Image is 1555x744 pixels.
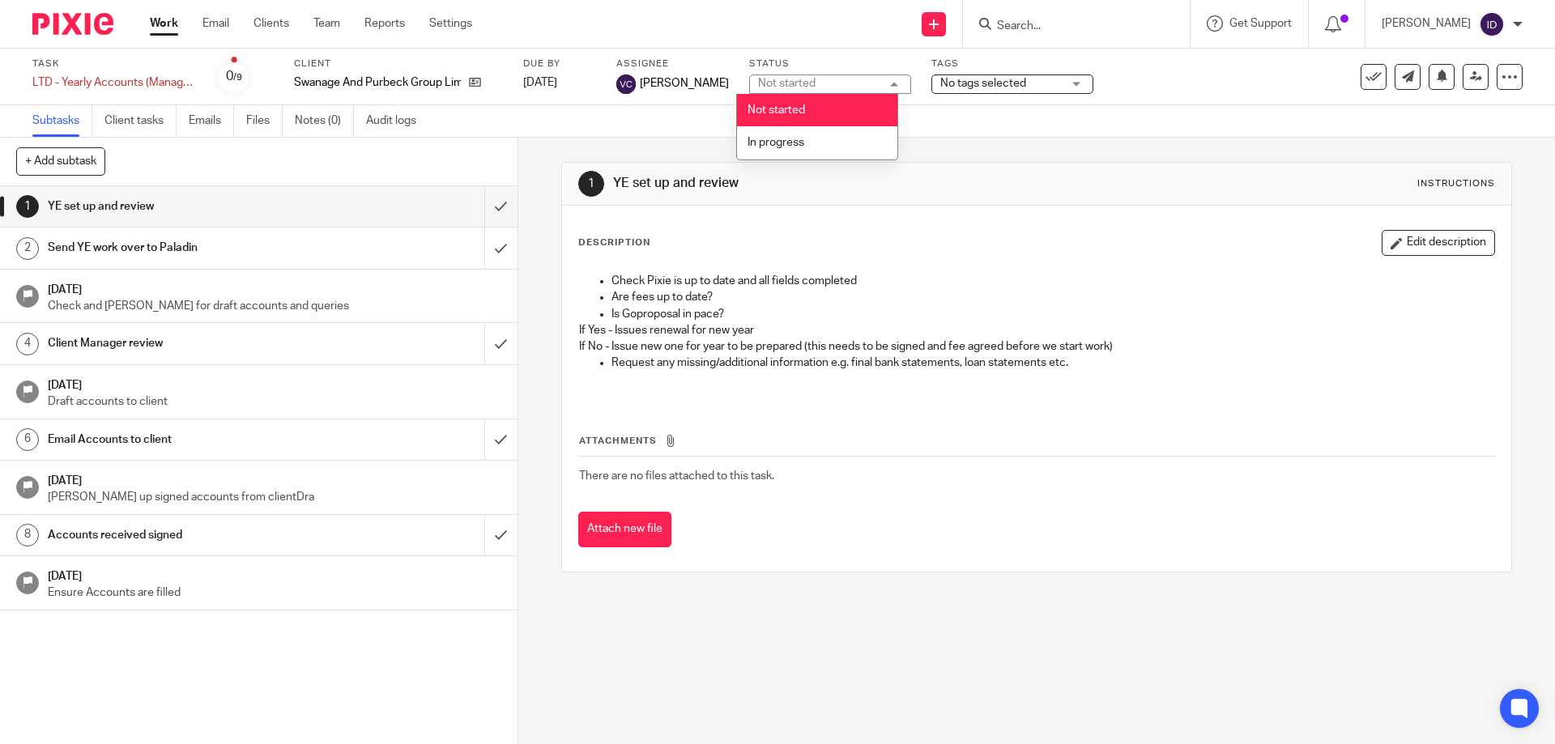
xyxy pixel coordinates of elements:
[748,104,805,116] span: Not started
[16,524,39,546] div: 8
[16,147,105,175] button: + Add subtask
[48,298,501,314] p: Check and [PERSON_NAME] for draft accounts and queries
[611,273,1493,289] p: Check Pixie is up to date and all fields completed
[32,13,113,35] img: Pixie
[1479,11,1505,37] img: svg%3E
[313,15,340,32] a: Team
[294,74,461,91] p: Swanage And Purbeck Group Limited
[48,564,501,585] h1: [DATE]
[1417,177,1495,190] div: Instructions
[940,78,1026,89] span: No tags selected
[579,436,657,445] span: Attachments
[48,393,501,410] p: Draft accounts to client
[1382,15,1471,32] p: [PERSON_NAME]
[104,105,177,137] a: Client tasks
[48,373,501,393] h1: [DATE]
[578,171,604,197] div: 1
[294,57,503,70] label: Client
[579,470,774,482] span: There are no files attached to this task.
[32,105,92,137] a: Subtasks
[1382,230,1495,256] button: Edit description
[616,57,729,70] label: Assignee
[578,236,650,249] p: Description
[189,105,234,137] a: Emails
[748,137,804,148] span: In progress
[295,105,354,137] a: Notes (0)
[48,585,501,601] p: Ensure Accounts are filled
[749,57,911,70] label: Status
[613,175,1071,192] h1: YE set up and review
[579,338,1493,355] p: If No - Issue new one for year to be prepared (this needs to be signed and fee agreed before we s...
[579,322,1493,338] p: If Yes - Issues renewal for new year
[611,355,1493,371] p: Request any missing/additional information e.g. final bank statements, loan statements etc.
[364,15,405,32] a: Reports
[253,15,289,32] a: Clients
[202,15,229,32] a: Email
[429,15,472,32] a: Settings
[48,331,328,355] h1: Client Manager review
[226,67,242,86] div: 0
[1229,18,1292,29] span: Get Support
[48,427,328,452] h1: Email Accounts to client
[16,333,39,355] div: 4
[616,74,636,94] img: svg%3E
[611,289,1493,305] p: Are fees up to date?
[32,57,194,70] label: Task
[16,428,39,451] div: 6
[995,19,1141,34] input: Search
[48,523,328,547] h1: Accounts received signed
[16,195,39,218] div: 1
[611,306,1493,322] p: Is Goproposal in pace?
[523,57,596,70] label: Due by
[150,15,178,32] a: Work
[48,489,501,505] p: [PERSON_NAME] up signed accounts from clientDra
[48,469,501,489] h1: [DATE]
[16,237,39,260] div: 2
[523,77,557,88] span: [DATE]
[48,278,501,298] h1: [DATE]
[640,75,729,91] span: [PERSON_NAME]
[233,73,242,82] small: /9
[48,236,328,260] h1: Send YE work over to Paladin
[32,74,194,91] div: LTD - Yearly Accounts (Managed Client)
[366,105,428,137] a: Audit logs
[48,194,328,219] h1: YE set up and review
[578,512,671,548] button: Attach new file
[758,78,816,89] div: Not started
[931,57,1093,70] label: Tags
[246,105,283,137] a: Files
